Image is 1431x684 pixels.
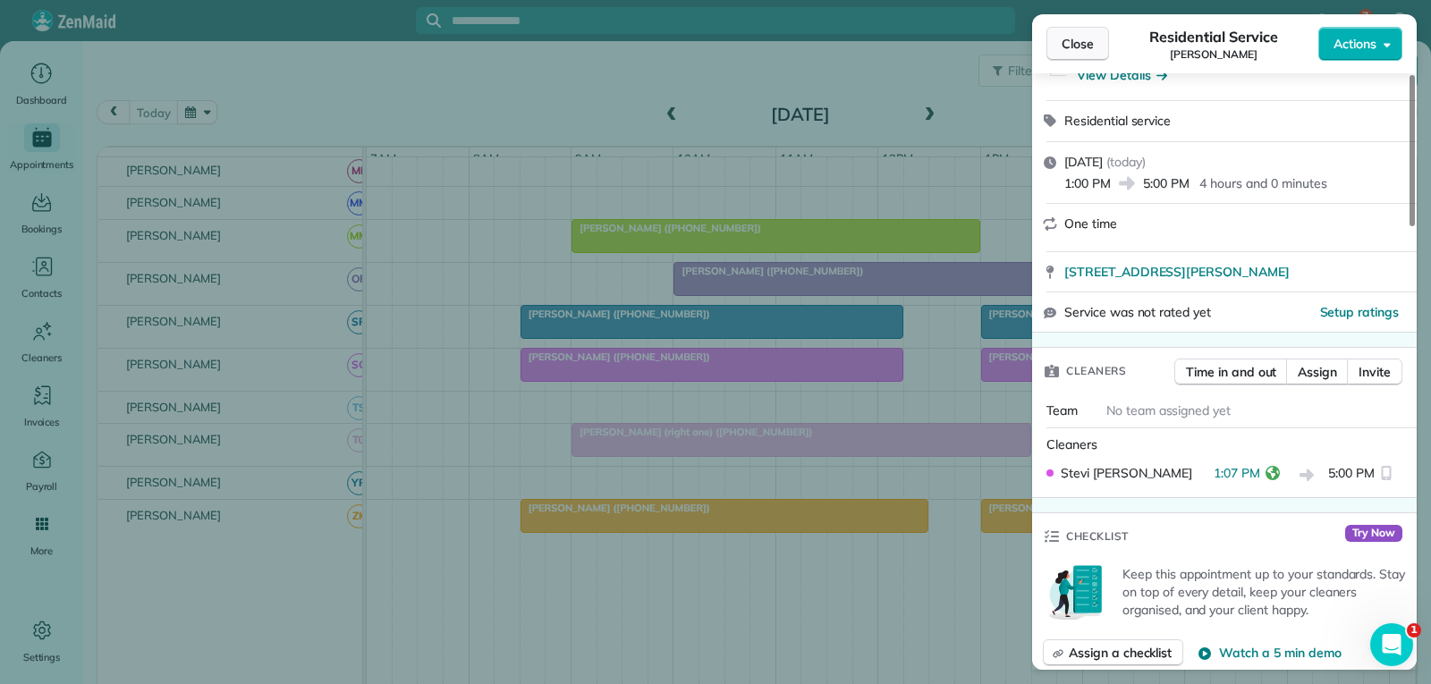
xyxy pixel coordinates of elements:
[1320,303,1400,321] button: Setup ratings
[1186,363,1276,381] span: Time in and out
[1170,47,1257,62] span: [PERSON_NAME]
[1219,644,1341,662] span: Watch a 5 min demo
[1347,359,1402,385] button: Invite
[1064,174,1111,192] span: 1:00 PM
[1061,464,1192,482] span: Stevi [PERSON_NAME]
[1286,359,1349,385] button: Assign
[1214,464,1260,486] span: 1:07 PM
[1345,525,1402,543] span: Try Now
[1407,623,1421,638] span: 1
[1199,174,1326,192] p: 4 hours and 0 minutes
[1149,26,1277,47] span: Residential Service
[1064,215,1117,232] span: One time
[1064,263,1290,281] span: [STREET_ADDRESS][PERSON_NAME]
[1320,304,1400,320] span: Setup ratings
[1066,528,1129,545] span: Checklist
[1064,263,1406,281] a: [STREET_ADDRESS][PERSON_NAME]
[1106,402,1231,418] span: No team assigned yet
[1143,174,1190,192] span: 5:00 PM
[1062,35,1094,53] span: Close
[1043,639,1183,666] button: Assign a checklist
[1298,363,1337,381] span: Assign
[1334,35,1376,53] span: Actions
[1370,623,1413,666] iframe: Intercom live chat
[1069,644,1172,662] span: Assign a checklist
[1046,436,1097,452] span: Cleaners
[1198,644,1341,662] button: Watch a 5 min demo
[1077,66,1167,84] button: View Details
[1106,154,1146,170] span: ( today )
[1064,113,1171,129] span: Residential service
[1174,359,1288,385] button: Time in and out
[1359,363,1391,381] span: Invite
[1046,402,1078,418] span: Team
[1066,362,1126,380] span: Cleaners
[1122,565,1406,619] p: Keep this appointment up to your standards. Stay on top of every detail, keep your cleaners organ...
[1064,154,1103,170] span: [DATE]
[1064,303,1211,322] span: Service was not rated yet
[1328,464,1375,486] span: 5:00 PM
[1046,27,1109,61] button: Close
